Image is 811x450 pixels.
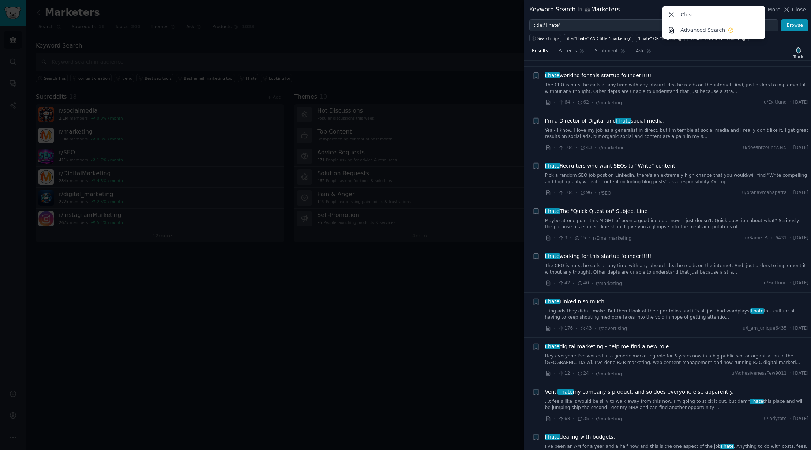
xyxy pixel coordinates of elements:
[636,34,685,42] a: "I hate" OR "marketing"
[545,433,615,441] span: dealing with budgets.
[554,415,555,423] span: ·
[545,353,809,366] a: Hey everyone I've worked in a generic marketing role for 5 years now in a big public sector organ...
[781,19,808,32] button: Browse
[537,36,560,41] span: Search Tips
[545,388,734,396] a: Vent:I hatemy company’s product, and so does everyone else apparently.
[558,99,570,106] span: 64
[545,207,648,215] span: The "Quick Question" Subject Line
[720,444,735,449] span: I hate
[577,416,589,422] span: 35
[750,308,765,314] span: I hate
[789,99,791,106] span: ·
[554,99,555,106] span: ·
[578,7,582,13] span: in
[554,325,555,332] span: ·
[789,145,791,151] span: ·
[574,235,586,241] span: 15
[592,370,593,378] span: ·
[545,433,615,441] a: I hatedealing with budgets.
[596,281,622,286] span: r/marketing
[545,72,652,79] a: I hateworking for this startup founder!!!!!
[598,191,611,196] span: r/SEO
[545,252,652,260] a: I hateworking for this startup founder!!!!!
[592,280,593,287] span: ·
[750,399,764,404] span: I hate
[589,234,590,242] span: ·
[577,99,589,106] span: 62
[577,370,589,377] span: 24
[637,36,683,41] div: "I hate" OR "marketing"
[742,190,787,196] span: u/pranavmahapatra
[732,370,787,377] span: u/AdhesivenessFew9011
[793,99,808,106] span: [DATE]
[764,280,787,286] span: u/Exitfund
[743,325,786,332] span: u/I_am_unique6435
[793,325,808,332] span: [DATE]
[573,280,574,287] span: ·
[566,36,632,41] div: title:"I hate" AND title:"marketing"
[577,280,589,286] span: 40
[573,370,574,378] span: ·
[768,6,781,14] span: More
[554,234,555,242] span: ·
[764,99,787,106] span: u/Exitfund
[545,298,605,305] a: I hateLinkedIn so much
[545,72,652,79] span: working for this startup founder!!!!!
[545,172,809,185] a: Pick a random SEO job post on LinkedIn, there's an extremely high chance that you would/will find...
[594,325,596,332] span: ·
[545,388,734,396] span: Vent: my company’s product, and so does everyone else apparently.
[558,235,567,241] span: 3
[554,189,555,197] span: ·
[789,190,791,196] span: ·
[592,99,593,106] span: ·
[636,48,644,55] span: Ask
[545,162,677,170] a: I hateRecruiters who want SEOs to “Write” content.
[545,398,809,411] a: ...t feels like it would be silly to walk away from this now. I’m going to stick it out, but damn...
[792,6,806,14] span: Close
[570,234,571,242] span: ·
[793,370,808,377] span: [DATE]
[580,190,592,196] span: 96
[545,117,665,125] span: I’m a Director of Digital and social media.
[554,144,555,151] span: ·
[545,127,809,140] a: Yea - I know. I love my job as a generalist in direct, but I’m terrible at social media and I rea...
[558,370,570,377] span: 12
[575,189,577,197] span: ·
[529,34,561,42] button: Search Tips
[595,48,618,55] span: Sentiment
[793,235,808,241] span: [DATE]
[545,343,669,350] span: digital marketing - help me find a new role
[791,45,806,60] button: Track
[789,280,791,286] span: ·
[532,48,548,55] span: Results
[764,416,786,422] span: u/ladytoto
[545,207,648,215] a: I hateThe "Quick Question" Subject Line
[529,5,620,14] div: Keyword Search Marketers
[545,263,809,275] a: The CEO is nuts, he calls at any time with any absurd idea he reads on the internet. And, just or...
[789,416,791,422] span: ·
[545,82,809,95] a: The CEO is nuts, he calls at any time with any absurd idea he reads on the internet. And, just or...
[745,235,786,241] span: u/Same_Paint6431
[564,34,633,42] a: title:"I hate" AND title:"marketing"
[558,48,577,55] span: Patterns
[789,370,791,377] span: ·
[580,145,592,151] span: 43
[575,144,577,151] span: ·
[580,325,592,332] span: 43
[793,145,808,151] span: [DATE]
[793,416,808,422] span: [DATE]
[544,253,560,259] span: I hate
[558,325,573,332] span: 176
[544,72,560,78] span: I hate
[593,236,632,241] span: r/Emailmarketing
[743,145,786,151] span: u/doesntcount2345
[573,99,574,106] span: ·
[783,6,806,14] button: Close
[529,45,551,60] a: Results
[596,371,622,376] span: r/marketing
[558,145,573,151] span: 104
[544,434,560,440] span: I hate
[592,415,593,423] span: ·
[544,344,560,349] span: I hate
[680,26,725,34] p: Advanced Search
